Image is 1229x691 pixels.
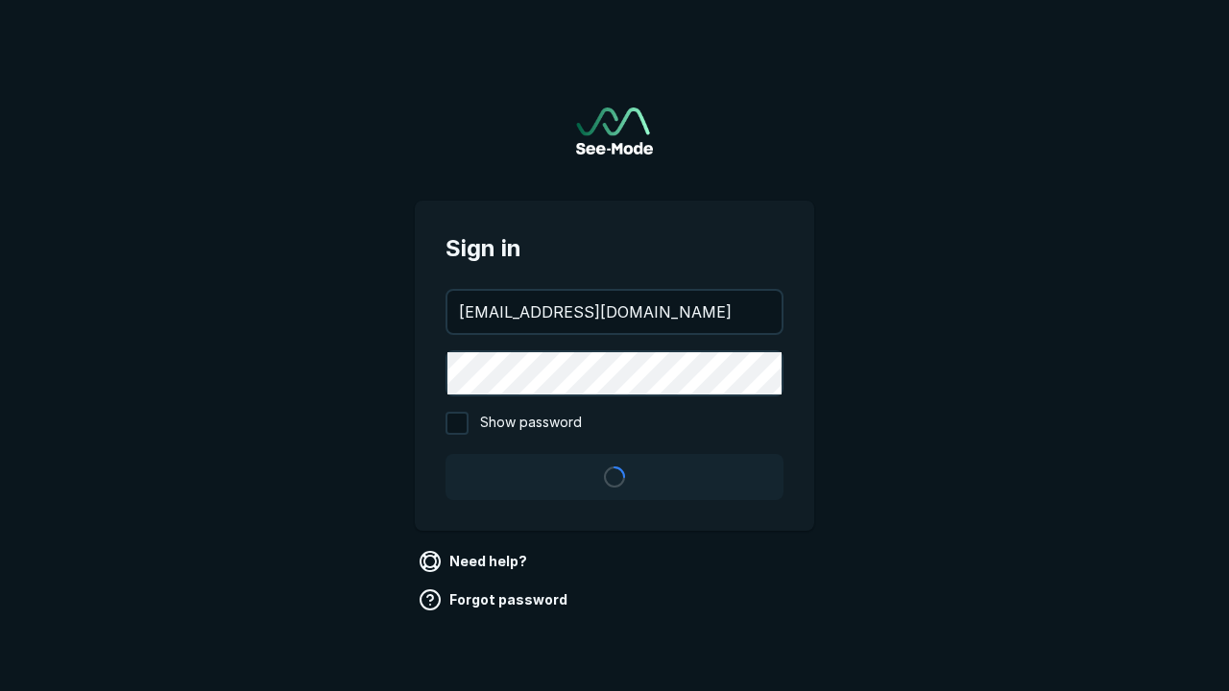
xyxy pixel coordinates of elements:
span: Show password [480,412,582,435]
a: Forgot password [415,584,575,615]
span: Sign in [446,231,783,266]
input: your@email.com [447,291,782,333]
img: See-Mode Logo [576,107,653,155]
a: Go to sign in [576,107,653,155]
a: Need help? [415,546,535,577]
